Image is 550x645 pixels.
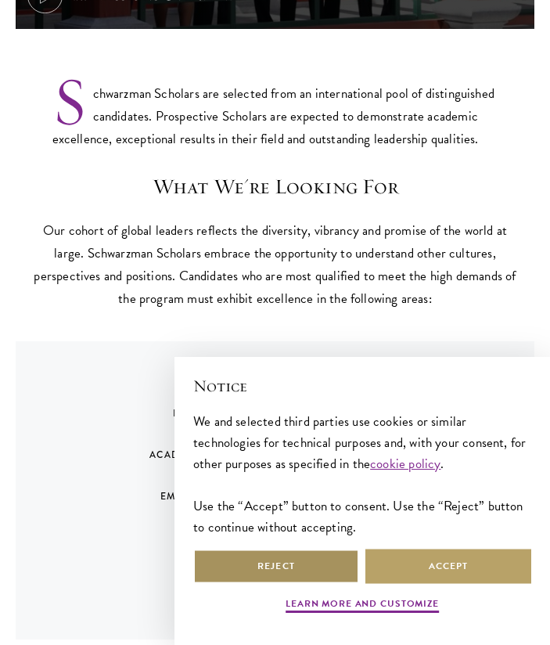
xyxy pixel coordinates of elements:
div: Empathy & Intercultural Competency [43,490,507,520]
div: Exemplary Character & Integrity [43,407,507,437]
h2: Notice [193,376,531,398]
div: Academic Aptitude & Intellectual Ability [43,449,507,478]
div: Open Mindedness [43,531,507,561]
div: We and selected third parties use cookies or similar technologies for technical purposes and, wit... [193,411,531,538]
button: Learn more and customize [286,596,439,615]
button: Accept [365,549,531,584]
p: Our cohort of global leaders reflects the diversity, vibrancy and promise of the world at large. ... [33,219,518,310]
div: Entrepreneurial Spirit [43,573,507,603]
a: cookie policy [370,454,440,474]
h3: What We're Looking For [33,174,518,199]
p: Schwarzman Scholars are selected from an international pool of distinguished candidates. Prospect... [52,59,498,150]
div: Leadership Abilities [43,366,507,395]
button: Reject [193,549,359,584]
